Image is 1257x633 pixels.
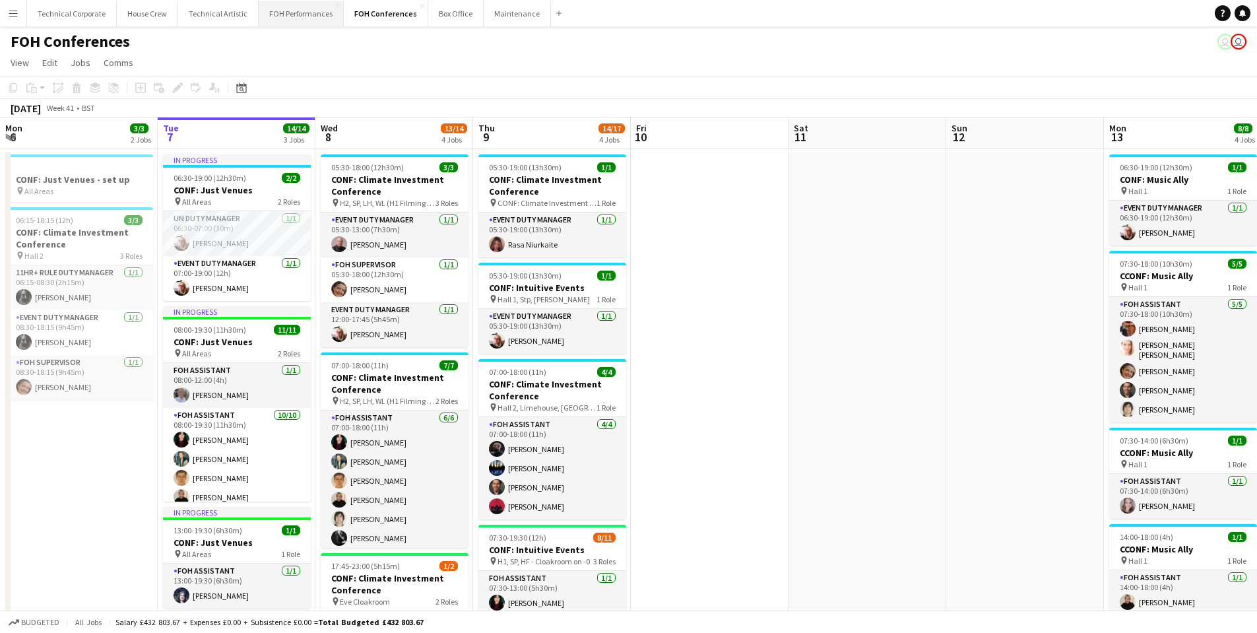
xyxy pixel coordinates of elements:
[115,617,424,627] div: Salary £432 803.67 + Expenses £0.00 + Subsistence £0.00 =
[1120,162,1192,172] span: 06:30-19:00 (12h30m)
[489,162,562,172] span: 05:30-19:00 (13h30m)
[489,533,546,543] span: 07:30-19:30 (12h)
[1227,459,1246,469] span: 1 Role
[1109,524,1257,615] div: 14:00-18:00 (4h)1/1CCONF: Music Ally Hall 11 RoleFOH Assistant1/114:00-18:00 (4h)[PERSON_NAME]
[163,306,311,502] div: In progress08:00-19:30 (11h30m)11/11CONF: Just Venues All Areas2 RolesFOH Assistant1/108:00-12:00...
[428,1,484,26] button: Box Office
[11,32,130,51] h1: FOH Conferences
[441,123,467,133] span: 13/14
[82,103,95,113] div: BST
[321,154,468,347] app-job-card: 05:30-18:00 (12h30m)3/3CONF: Climate Investment Conference H2, SP, LH, WL (H1 Filming only)3 Role...
[599,135,624,145] div: 4 Jobs
[1227,556,1246,566] span: 1 Role
[44,103,77,113] span: Week 41
[593,533,616,543] span: 8/11
[283,123,309,133] span: 14/14
[489,271,562,281] span: 05:30-19:00 (13h30m)
[163,122,179,134] span: Tue
[596,294,616,304] span: 1 Role
[163,211,311,256] app-card-role: UN Duty Manager1/106:30-07:00 (30m)[PERSON_NAME]
[24,186,53,196] span: All Areas
[435,396,458,406] span: 2 Roles
[794,122,808,134] span: Sat
[321,213,468,257] app-card-role: Event Duty Manager1/105:30-13:00 (7h30m)[PERSON_NAME]
[331,162,404,172] span: 05:30-18:00 (12h30m)
[1234,123,1252,133] span: 8/8
[5,54,34,71] a: View
[478,359,626,519] app-job-card: 07:00-18:00 (11h)4/4CONF: Climate Investment Conference Hall 2, Limehouse, [GEOGRAPHIC_DATA]1 Rol...
[596,403,616,413] span: 1 Role
[124,215,143,225] span: 3/3
[163,154,311,165] div: In progress
[340,198,435,208] span: H2, SP, LH, WL (H1 Filming only)
[182,197,211,207] span: All Areas
[1109,201,1257,246] app-card-role: Event Duty Manager1/106:30-19:00 (12h30m)[PERSON_NAME]
[593,556,616,566] span: 3 Roles
[321,122,338,134] span: Wed
[1109,154,1257,246] app-job-card: 06:30-19:00 (12h30m)1/1CONF: Music Ally Hall 11 RoleEvent Duty Manager1/106:30-19:00 (12h30m)[PER...
[1128,283,1147,292] span: Hall 1
[1120,532,1173,542] span: 14:00-18:00 (4h)
[478,263,626,354] app-job-card: 05:30-19:00 (13h30m)1/1CONF: Intuitive Events Hall 1, Stp, [PERSON_NAME]1 RoleEvent Duty Manager1...
[11,102,41,115] div: [DATE]
[282,173,300,183] span: 2/2
[1120,436,1188,446] span: 07:30-14:00 (6h30m)
[1128,186,1147,196] span: Hall 1
[598,123,625,133] span: 14/17
[284,135,309,145] div: 3 Jobs
[498,403,596,413] span: Hall 2, Limehouse, [GEOGRAPHIC_DATA]
[1109,174,1257,185] h3: CONF: Music Ally
[1109,251,1257,422] app-job-card: 07:30-18:00 (10h30m)5/5CCONF: Music Ally Hall 11 RoleFOH Assistant5/507:30-18:00 (10h30m)[PERSON_...
[7,615,61,630] button: Budgeted
[5,207,153,400] div: 06:15-18:15 (12h)3/3CONF: Climate Investment Conference Hall 23 Roles11hr+ Rule Duty Manager1/106...
[478,571,626,616] app-card-role: FOH Assistant1/107:30-13:00 (5h30m)[PERSON_NAME]
[597,271,616,281] span: 1/1
[331,561,400,571] span: 17:45-23:00 (5h15m)
[174,525,242,535] span: 13:00-19:30 (6h30m)
[478,154,626,257] div: 05:30-19:00 (13h30m)1/1CONF: Climate Investment Conference CONF: Climate Investment Conference1 R...
[130,123,148,133] span: 3/3
[597,367,616,377] span: 4/4
[163,507,311,609] app-job-card: In progress13:00-19:30 (6h30m)1/1CONF: Just Venues All Areas1 RoleFOH Assistant1/113:00-19:30 (6h...
[435,198,458,208] span: 3 Roles
[163,154,311,301] app-job-card: In progress06:30-19:00 (12h30m)2/2CONF: Just Venues All Areas2 RolesUN Duty Manager1/106:30-07:00...
[1128,459,1147,469] span: Hall 1
[340,597,390,607] span: Eve Cloakroom
[1109,297,1257,422] app-card-role: FOH Assistant5/507:30-18:00 (10h30m)[PERSON_NAME][PERSON_NAME] [PERSON_NAME][PERSON_NAME][PERSON_...
[344,1,428,26] button: FOH Conferences
[1109,270,1257,282] h3: CCONF: Music Ally
[1217,34,1233,50] app-user-avatar: Visitor Services
[478,282,626,294] h3: CONF: Intuitive Events
[435,597,458,607] span: 2 Roles
[24,251,44,261] span: Hall 2
[1107,129,1126,145] span: 13
[478,378,626,402] h3: CONF: Climate Investment Conference
[1228,162,1246,172] span: 1/1
[5,265,153,310] app-card-role: 11hr+ Rule Duty Manager1/106:15-08:30 (2h15m)[PERSON_NAME]
[478,544,626,556] h3: CONF: Intuitive Events
[5,355,153,400] app-card-role: FOH Supervisor1/108:30-18:15 (9h45m)[PERSON_NAME]
[1128,556,1147,566] span: Hall 1
[321,372,468,395] h3: CONF: Climate Investment Conference
[3,129,22,145] span: 6
[489,367,546,377] span: 07:00-18:00 (11h)
[476,129,495,145] span: 9
[1109,447,1257,459] h3: CCONF: Music Ally
[478,417,626,519] app-card-role: FOH Assistant4/407:00-18:00 (11h)[PERSON_NAME][PERSON_NAME][PERSON_NAME][PERSON_NAME]
[117,1,178,26] button: House Crew
[98,54,139,71] a: Comms
[16,215,73,225] span: 06:15-18:15 (12h)
[259,1,344,26] button: FOH Performances
[478,122,495,134] span: Thu
[278,197,300,207] span: 2 Roles
[5,226,153,250] h3: CONF: Climate Investment Conference
[1120,259,1192,269] span: 07:30-18:00 (10h30m)
[104,57,133,69] span: Comms
[120,251,143,261] span: 3 Roles
[5,174,153,185] h3: CONF: Just Venues - set up
[1109,122,1126,134] span: Mon
[178,1,259,26] button: Technical Artistic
